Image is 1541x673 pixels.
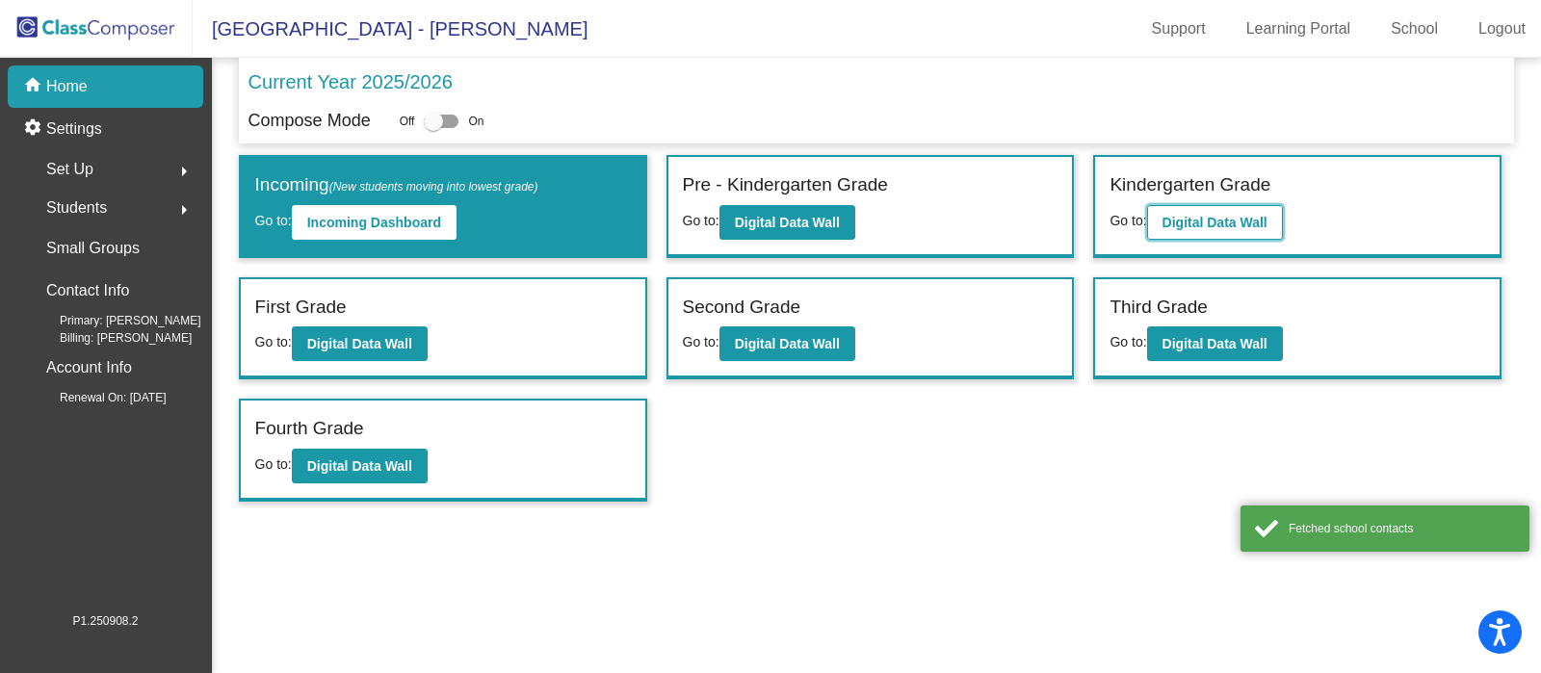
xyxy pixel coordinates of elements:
[255,415,364,443] label: Fourth Grade
[23,75,46,98] mat-icon: home
[46,75,88,98] p: Home
[468,113,483,130] span: On
[29,389,166,406] span: Renewal On: [DATE]
[1110,213,1146,228] span: Go to:
[46,194,107,221] span: Students
[255,294,347,322] label: First Grade
[1463,13,1541,44] a: Logout
[46,117,102,141] p: Settings
[1147,326,1283,361] button: Digital Data Wall
[1289,520,1515,537] div: Fetched school contacts
[193,13,588,44] span: [GEOGRAPHIC_DATA] - [PERSON_NAME]
[1110,334,1146,349] span: Go to:
[683,294,801,322] label: Second Grade
[255,171,538,199] label: Incoming
[255,213,292,228] span: Go to:
[719,326,855,361] button: Digital Data Wall
[1110,171,1270,199] label: Kindergarten Grade
[735,336,840,351] b: Digital Data Wall
[255,334,292,349] span: Go to:
[292,326,428,361] button: Digital Data Wall
[329,180,538,194] span: (New students moving into lowest grade)
[46,156,93,183] span: Set Up
[23,117,46,141] mat-icon: settings
[735,215,840,230] b: Digital Data Wall
[292,449,428,483] button: Digital Data Wall
[255,456,292,472] span: Go to:
[719,205,855,240] button: Digital Data Wall
[1375,13,1453,44] a: School
[46,235,140,262] p: Small Groups
[248,67,453,96] p: Current Year 2025/2026
[683,213,719,228] span: Go to:
[248,108,371,134] p: Compose Mode
[46,354,132,381] p: Account Info
[683,334,719,349] span: Go to:
[29,312,201,329] span: Primary: [PERSON_NAME]
[307,336,412,351] b: Digital Data Wall
[400,113,415,130] span: Off
[1147,205,1283,240] button: Digital Data Wall
[1162,336,1267,351] b: Digital Data Wall
[172,198,196,221] mat-icon: arrow_right
[683,171,888,199] label: Pre - Kindergarten Grade
[29,329,192,347] span: Billing: [PERSON_NAME]
[307,458,412,474] b: Digital Data Wall
[1136,13,1221,44] a: Support
[1110,294,1207,322] label: Third Grade
[292,205,457,240] button: Incoming Dashboard
[307,215,441,230] b: Incoming Dashboard
[1162,215,1267,230] b: Digital Data Wall
[1231,13,1367,44] a: Learning Portal
[46,277,129,304] p: Contact Info
[172,160,196,183] mat-icon: arrow_right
